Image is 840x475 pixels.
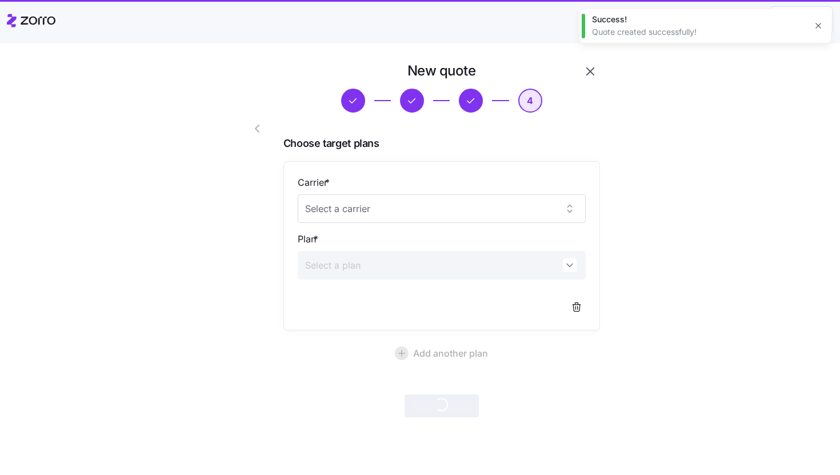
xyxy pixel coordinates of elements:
[283,135,600,152] span: Choose target plans
[413,346,488,360] span: Add another plan
[592,14,806,25] div: Success!
[518,89,542,113] button: 4
[298,175,332,190] label: Carrier
[395,346,409,360] svg: add icon
[283,340,600,367] button: Add another plan
[298,251,586,280] input: Select a plan
[298,194,586,223] input: Select a carrier
[298,232,321,246] label: Plan
[407,62,476,79] h1: New quote
[592,26,806,38] div: Quote created successfully!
